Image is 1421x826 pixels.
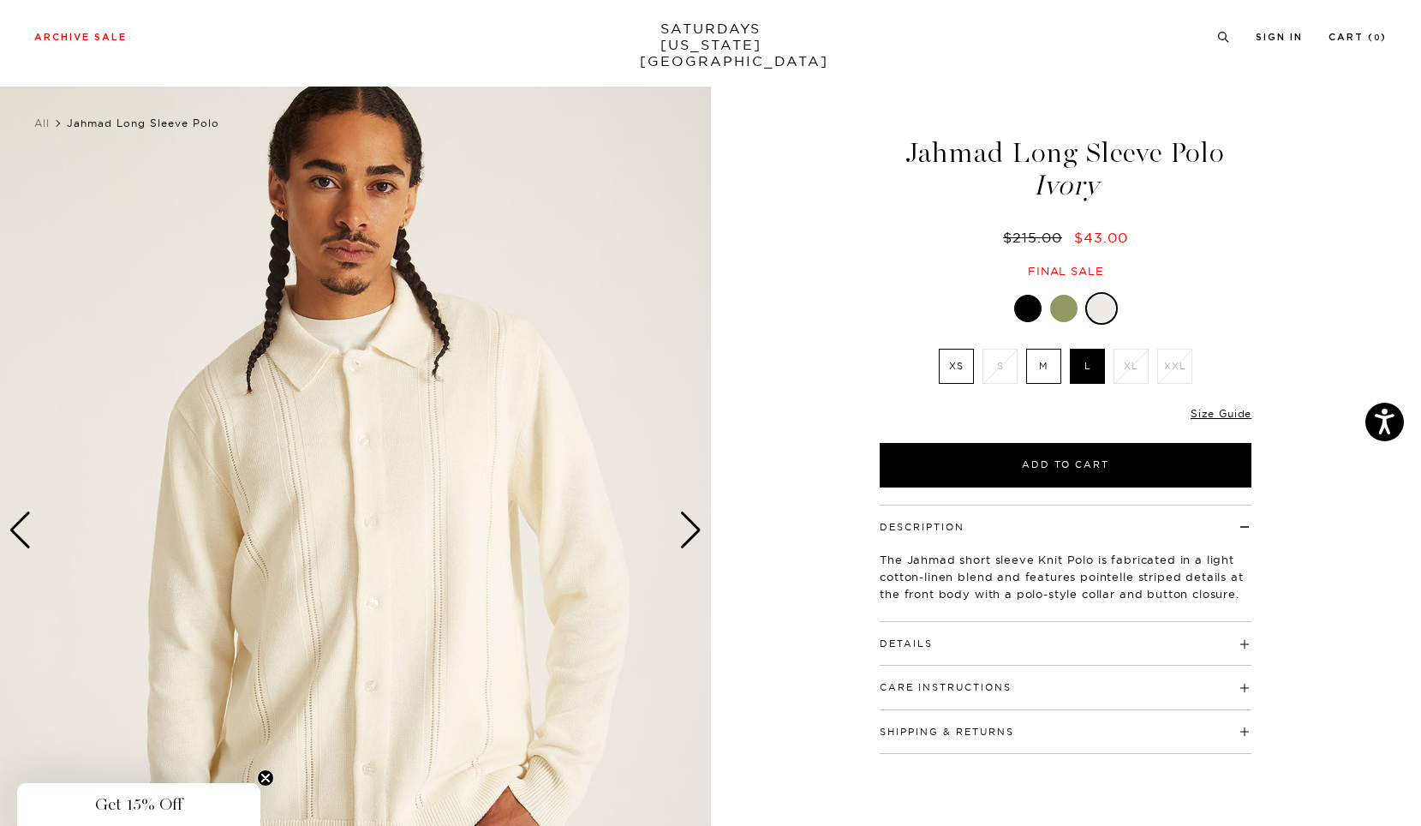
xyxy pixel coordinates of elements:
[880,639,933,649] button: Details
[877,171,1254,200] span: Ivory
[17,783,260,826] div: Get 15% OffClose teaser
[1374,34,1381,42] small: 0
[34,117,50,129] a: All
[9,512,32,549] div: Previous slide
[1074,229,1128,246] span: $43.00
[67,117,219,129] span: Jahmad Long Sleeve Polo
[880,523,964,532] button: Description
[640,21,781,69] a: SATURDAYS[US_STATE][GEOGRAPHIC_DATA]
[1328,33,1387,42] a: Cart (0)
[257,769,274,787] button: Close teaser
[880,727,1014,737] button: Shipping & Returns
[939,349,974,384] label: XS
[880,683,1012,692] button: Care Instructions
[1003,229,1069,246] del: $215.00
[877,139,1254,200] h1: Jahmad Long Sleeve Polo
[880,443,1251,488] button: Add to Cart
[877,264,1254,278] div: Final sale
[1026,349,1061,384] label: M
[679,512,702,549] div: Next slide
[1191,407,1251,420] a: Size Guide
[1070,349,1105,384] label: L
[880,551,1251,602] p: The Jahmad short sleeve Knit Polo is fabricated in a light cotton-linen blend and features pointe...
[95,794,182,815] span: Get 15% Off
[1256,33,1303,42] a: Sign In
[34,33,127,42] a: Archive Sale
